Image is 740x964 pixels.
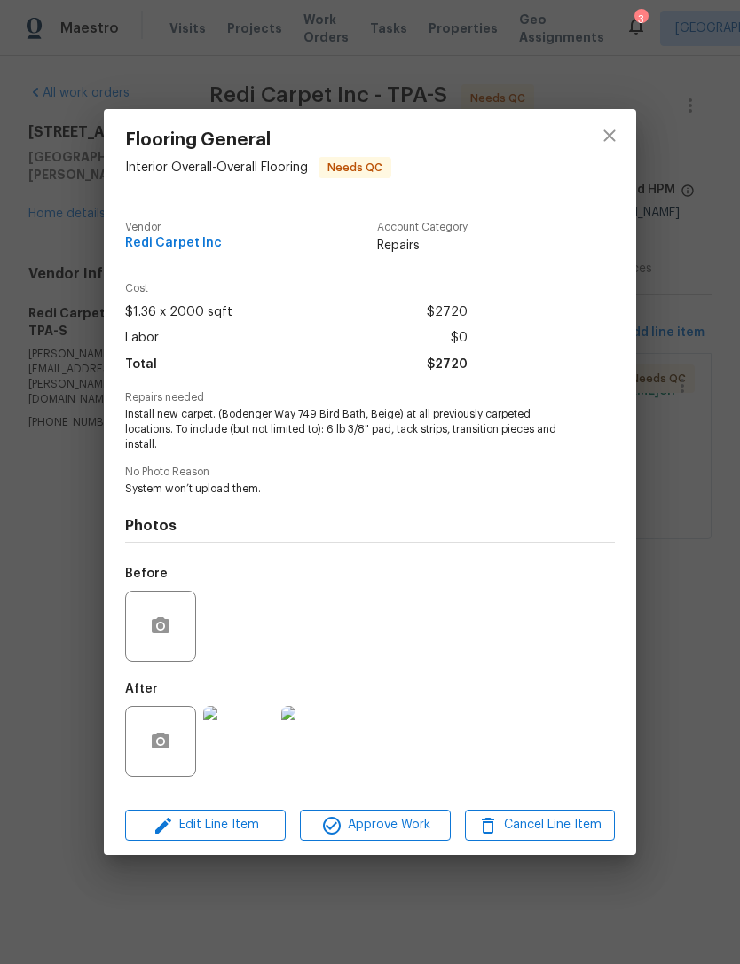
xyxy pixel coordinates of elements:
[125,352,157,378] span: Total
[125,130,391,150] span: Flooring General
[125,392,615,404] span: Repairs needed
[125,325,159,351] span: Labor
[125,161,308,174] span: Interior Overall - Overall Flooring
[125,683,158,695] h5: After
[125,466,615,478] span: No Photo Reason
[634,11,647,28] div: 3
[305,814,445,836] span: Approve Work
[377,222,468,233] span: Account Category
[125,237,222,250] span: Redi Carpet Inc
[125,517,615,535] h4: Photos
[125,810,286,841] button: Edit Line Item
[427,300,468,325] span: $2720
[125,407,566,451] span: Install new carpet. (Bodenger Way 749 Bird Bath, Beige) at all previously carpeted locations. To ...
[465,810,615,841] button: Cancel Line Item
[470,814,610,836] span: Cancel Line Item
[125,283,468,294] span: Cost
[130,814,280,836] span: Edit Line Item
[300,810,450,841] button: Approve Work
[588,114,631,157] button: close
[125,300,232,325] span: $1.36 x 2000 sqft
[125,568,168,580] h5: Before
[451,325,468,351] span: $0
[320,159,390,176] span: Needs QC
[377,237,468,255] span: Repairs
[125,482,566,497] span: System won’t upload them.
[427,352,468,378] span: $2720
[125,222,222,233] span: Vendor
